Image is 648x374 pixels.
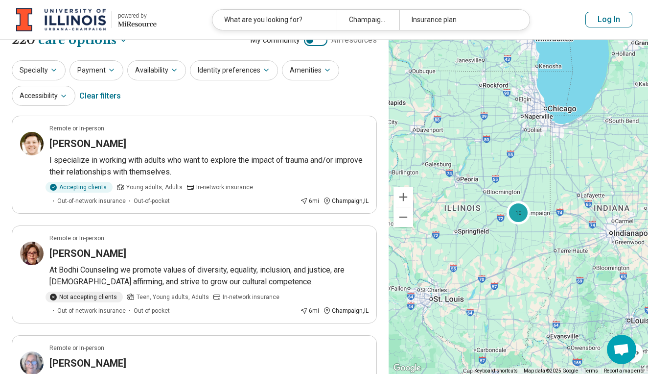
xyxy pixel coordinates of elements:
span: In-network insurance [223,293,279,301]
span: care options [38,32,116,49]
button: Amenities [282,60,339,80]
a: Report a map error [604,368,645,374]
h3: [PERSON_NAME] [49,356,126,370]
button: Specialty [12,60,66,80]
p: I specialize in working with adults who want to explore the impact of trauma and/or improve their... [49,154,369,178]
span: My community [250,34,300,46]
span: Out-of-network insurance [57,306,126,315]
span: Out-of-pocket [134,306,170,315]
button: Payment [69,60,123,80]
div: Not accepting clients [46,292,123,302]
a: Terms [584,368,598,374]
p: Remote or In-person [49,124,104,133]
a: University of Illinois at Urbana-Champaignpowered by [16,8,157,31]
button: Care options [38,32,128,49]
div: 6 mi [300,306,319,315]
a: Open chat [607,335,636,364]
h3: [PERSON_NAME] [49,247,126,260]
span: Out-of-network insurance [57,197,126,205]
span: Out-of-pocket [134,197,170,205]
button: Log In [585,12,632,27]
p: At Bodhi Counseling we promote values of diversity, equality, inclusion, and justice, are [DEMOGR... [49,264,369,288]
span: In-network insurance [196,183,253,192]
div: Champaign-[GEOGRAPHIC_DATA], [GEOGRAPHIC_DATA], [GEOGRAPHIC_DATA] [337,10,399,30]
button: Accessibility [12,86,75,106]
div: What are you looking for? [212,10,337,30]
div: Accepting clients [46,182,113,193]
div: powered by [118,11,157,20]
span: Map data ©2025 Google [524,368,578,374]
span: Teen, Young adults, Adults [137,293,209,301]
div: Clear filters [79,84,121,108]
div: 10 [507,201,530,224]
p: Remote or In-person [49,344,104,352]
div: 6 mi [300,197,319,205]
p: Remote or In-person [49,234,104,243]
h1: 220 [12,32,128,49]
h3: [PERSON_NAME] [49,137,126,150]
button: Zoom out [393,207,413,227]
button: Zoom in [393,187,413,207]
div: Champaign , IL [323,306,369,315]
div: Insurance plan [399,10,524,30]
img: University of Illinois at Urbana-Champaign [16,8,106,31]
button: Availability [127,60,186,80]
span: Young adults, Adults [126,183,183,192]
button: Identity preferences [190,60,278,80]
div: Champaign , IL [323,197,369,205]
span: All resources [331,34,377,46]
